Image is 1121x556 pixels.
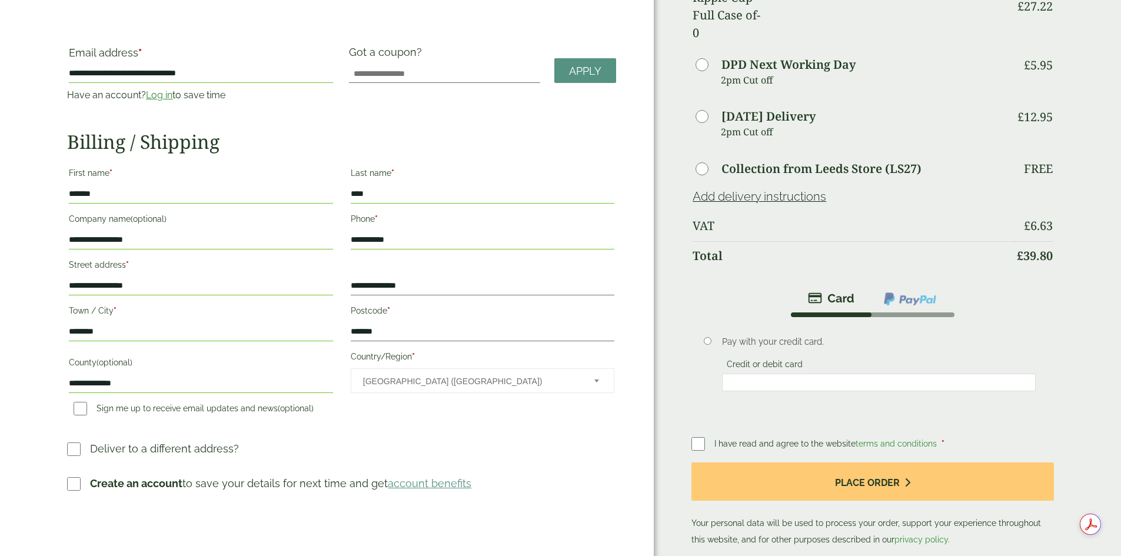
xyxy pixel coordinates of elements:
label: Credit or debit card [722,359,807,372]
a: Add delivery instructions [693,189,826,204]
span: £ [1017,109,1024,125]
span: Apply [569,65,601,78]
abbr: required [126,260,129,269]
p: Free [1024,162,1053,176]
a: account benefits [388,477,471,490]
p: 2pm Cut off [721,71,1008,89]
abbr: required [109,168,112,178]
label: Got a coupon? [349,46,427,64]
input: Sign me up to receive email updates and news(optional) [74,402,87,415]
span: £ [1017,248,1023,264]
label: County [69,354,332,374]
bdi: 5.95 [1024,57,1053,73]
a: terms and conditions [856,439,937,448]
label: Phone [351,211,614,231]
a: Log in [146,89,172,101]
label: Company name [69,211,332,231]
bdi: 12.95 [1017,109,1053,125]
p: Deliver to a different address? [90,441,239,457]
span: £ [1024,57,1030,73]
span: United Kingdom (UK) [363,369,578,394]
p: 2pm Cut off [721,123,1008,141]
label: Sign me up to receive email updates and news [69,404,318,417]
span: I have read and agree to the website [714,439,939,448]
iframe: Secure card payment input frame [726,377,1032,388]
label: First name [69,165,332,185]
abbr: required [114,306,117,315]
label: DPD Next Working Day [721,59,856,71]
span: (optional) [131,214,167,224]
th: Total [693,241,1008,270]
p: Have an account? to save time [67,88,334,102]
abbr: required [375,214,378,224]
label: Country/Region [351,348,614,368]
span: Country/Region [351,368,614,393]
abbr: required [138,46,142,59]
label: [DATE] Delivery [721,111,816,122]
strong: Create an account [90,477,182,490]
p: to save your details for next time and get [90,475,471,491]
label: Postcode [351,302,614,322]
abbr: required [391,168,394,178]
img: ppcp-gateway.png [883,291,937,307]
p: Pay with your credit card. [722,335,1036,348]
label: Town / City [69,302,332,322]
img: stripe.png [808,291,854,305]
span: £ [1024,218,1030,234]
a: privacy policy [894,535,948,544]
bdi: 39.80 [1017,248,1053,264]
th: VAT [693,212,1008,240]
label: Street address [69,257,332,277]
label: Email address [69,48,332,64]
a: Apply [554,58,616,84]
abbr: required [387,306,390,315]
abbr: required [942,439,944,448]
label: Last name [351,165,614,185]
abbr: required [412,352,415,361]
bdi: 6.63 [1024,218,1053,234]
span: (optional) [278,404,314,413]
h2: Billing / Shipping [67,131,616,153]
label: Collection from Leeds Store (LS27) [721,163,922,175]
span: (optional) [97,358,132,367]
p: Your personal data will be used to process your order, support your experience throughout this we... [691,462,1053,548]
button: Place order [691,462,1053,501]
